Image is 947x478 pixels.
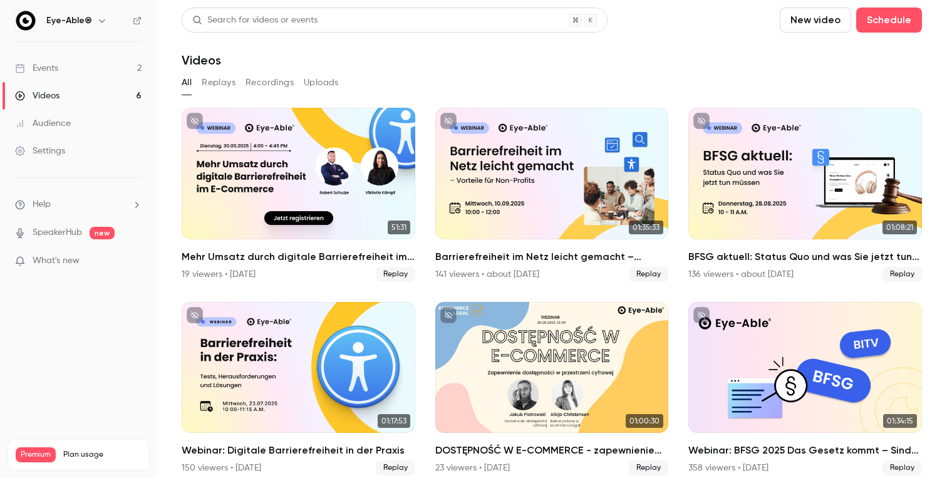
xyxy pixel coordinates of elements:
button: Uploads [304,73,339,93]
div: Videos [15,90,60,102]
div: 150 viewers • [DATE] [182,462,261,474]
div: Search for videos or events [192,14,318,27]
span: 01:08:21 [882,221,917,234]
ul: Videos [182,108,922,475]
li: BFSG aktuell: Status Quo und was Sie jetzt tun müssen [688,108,922,282]
div: Audience [15,117,71,130]
span: Replay [376,267,415,282]
span: Replay [629,460,668,475]
li: Barrierefreiheit im Netz leicht gemacht – Vorteile für Non-Profits [435,108,669,282]
span: Replay [376,460,415,475]
li: Webinar: BFSG 2025 Das Gesetz kommt – Sind Sie bereit? [688,302,922,476]
span: Replay [629,267,668,282]
div: 23 viewers • [DATE] [435,462,510,474]
div: 141 viewers • about [DATE] [435,268,539,281]
button: unpublished [693,307,710,323]
h2: Webinar: BFSG 2025 Das Gesetz kommt – Sind Sie bereit? [688,443,922,458]
button: All [182,73,192,93]
li: Webinar: Digitale Barrierefreiheit in der Praxis [182,302,415,476]
h1: Videos [182,53,221,68]
a: 51:31Mehr Umsatz durch digitale Barrierefreiheit im E-Commerce19 viewers • [DATE]Replay [182,108,415,282]
section: Videos [182,8,922,470]
div: 19 viewers • [DATE] [182,268,256,281]
span: 01:17:53 [378,414,410,428]
a: SpeakerHub [33,226,82,239]
span: new [90,227,115,239]
button: Recordings [246,73,294,93]
a: 01:00:30DOSTĘPNOŚĆ W E-COMMERCE - zapewnienie dostępności w przestrzeni cyfrowej23 viewers • [DAT... [435,302,669,476]
button: unpublished [693,113,710,129]
h2: DOSTĘPNOŚĆ W E-COMMERCE - zapewnienie dostępności w przestrzeni cyfrowej [435,443,669,458]
h2: Barrierefreiheit im Netz leicht gemacht – Vorteile für Non-Profits [435,249,669,264]
button: Replays [202,73,235,93]
div: 358 viewers • [DATE] [688,462,768,474]
button: unpublished [187,113,203,129]
h2: BFSG aktuell: Status Quo und was Sie jetzt tun müssen [688,249,922,264]
button: New video [780,8,851,33]
img: Eye-Able® [16,11,36,31]
span: Replay [882,460,922,475]
li: DOSTĘPNOŚĆ W E-COMMERCE - zapewnienie dostępności w przestrzeni cyfrowej [435,302,669,476]
button: unpublished [440,307,457,323]
li: Mehr Umsatz durch digitale Barrierefreiheit im E-Commerce [182,108,415,282]
a: 01:08:21BFSG aktuell: Status Quo und was Sie jetzt tun müssen136 viewers • about [DATE]Replay [688,108,922,282]
div: 136 viewers • about [DATE] [688,268,794,281]
a: 01:17:53Webinar: Digitale Barrierefreiheit in der Praxis150 viewers • [DATE]Replay [182,302,415,476]
span: Replay [882,267,922,282]
span: Help [33,198,51,211]
li: help-dropdown-opener [15,198,142,211]
div: Events [15,62,58,75]
iframe: Noticeable Trigger [127,256,142,267]
button: unpublished [440,113,457,129]
span: 01:00:30 [626,414,663,428]
a: 01:35:33Barrierefreiheit im Netz leicht gemacht – Vorteile für Non-Profits141 viewers • about [DA... [435,108,669,282]
a: 01:34:15Webinar: BFSG 2025 Das Gesetz kommt – Sind Sie bereit?358 viewers • [DATE]Replay [688,302,922,476]
h2: Webinar: Digitale Barrierefreiheit in der Praxis [182,443,415,458]
span: 51:31 [388,221,410,234]
h6: Eye-Able® [46,14,92,27]
button: Schedule [856,8,922,33]
span: 01:35:33 [629,221,663,234]
div: Settings [15,145,65,157]
span: What's new [33,254,80,268]
span: 01:34:15 [883,414,917,428]
h2: Mehr Umsatz durch digitale Barrierefreiheit im E-Commerce [182,249,415,264]
button: unpublished [187,307,203,323]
